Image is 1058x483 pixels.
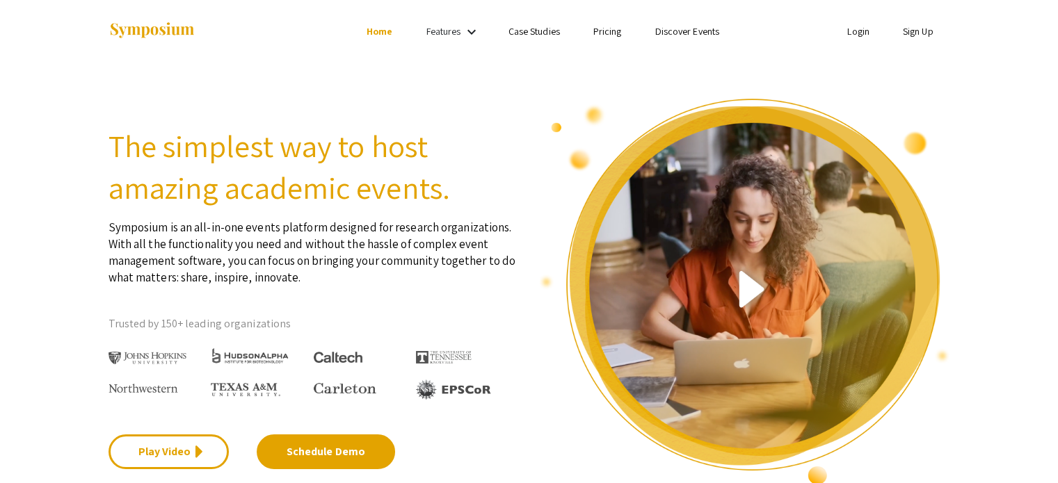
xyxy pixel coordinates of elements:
[593,25,622,38] a: Pricing
[109,208,519,286] p: Symposium is an all-in-one events platform designed for research organizations. With all the func...
[109,352,187,365] img: Johns Hopkins University
[109,313,519,334] p: Trusted by 150+ leading organizations
[109,125,519,208] h2: The simplest way to host amazing academic events.
[314,383,376,394] img: Carleton
[257,434,395,469] a: Schedule Demo
[314,352,362,363] img: Caltech
[463,24,480,40] mat-icon: Expand Features list
[416,351,472,363] img: The University of Tennessee
[109,434,229,469] a: Play Video
[367,25,392,38] a: Home
[426,25,461,38] a: Features
[847,25,869,38] a: Login
[416,379,492,400] img: EPSCOR
[211,383,280,397] img: Texas A&M University
[109,22,195,40] img: Symposium by ForagerOne
[655,25,719,38] a: Discover Events
[211,347,289,363] img: HudsonAlpha
[508,25,560,38] a: Case Studies
[109,384,178,392] img: Northwestern
[10,420,59,473] iframe: Chat
[903,25,933,38] a: Sign Up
